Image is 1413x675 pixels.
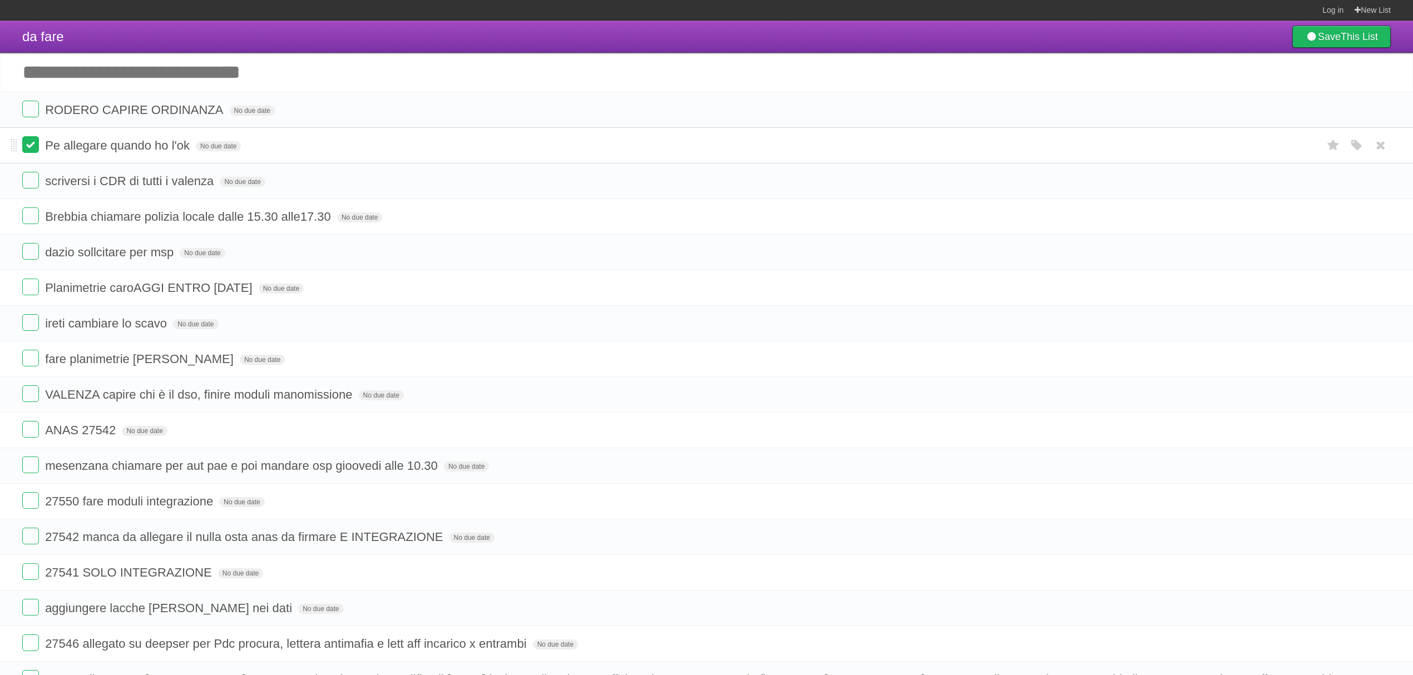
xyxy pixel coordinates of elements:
[359,390,404,400] span: No due date
[45,565,215,579] span: 27541 SOLO INTEGRAZIONE
[45,245,176,259] span: dazio sollcitare per msp
[22,101,39,117] label: Done
[22,243,39,260] label: Done
[220,177,265,187] span: No due date
[337,212,382,222] span: No due date
[22,172,39,188] label: Done
[45,316,170,330] span: ireti cambiare lo scavo
[22,599,39,616] label: Done
[22,314,39,331] label: Done
[22,421,39,438] label: Done
[45,210,334,224] span: Brebbia chiamare polizia locale dalle 15.30 alle17.30
[45,423,118,437] span: ANAS 27542
[196,141,241,151] span: No due date
[22,136,39,153] label: Done
[45,352,236,366] span: fare planimetrie [PERSON_NAME]
[219,497,264,507] span: No due date
[449,533,495,543] span: No due date
[218,568,263,578] span: No due date
[22,456,39,473] label: Done
[22,492,39,509] label: Done
[230,106,275,116] span: No due date
[45,281,255,295] span: Planimetrie caroAGGI ENTRO [DATE]
[45,103,226,117] span: RODERO CAPIRE ORDINANZA
[45,494,216,508] span: 27550 fare moduli integrazione
[298,604,343,614] span: No due date
[45,138,192,152] span: Pe allegare quando ho l'ok
[1292,26,1391,48] a: SaveThis List
[240,355,285,365] span: No due date
[45,174,216,188] span: scriversi i CDR di tutti i valenza
[45,388,355,401] span: VALENZA capire chi è il dso, finire moduli manomissione
[259,284,304,294] span: No due date
[22,634,39,651] label: Done
[22,279,39,295] label: Done
[1341,31,1378,42] b: This List
[45,637,529,651] span: 27546 allegato su deepser per Pdc procura, lettera antimafia e lett aff incarico x entrambi
[22,29,64,44] span: da fare
[22,563,39,580] label: Done
[533,639,578,649] span: No due date
[22,207,39,224] label: Done
[173,319,218,329] span: No due date
[45,601,295,615] span: aggiungere lacche [PERSON_NAME] nei dati
[180,248,225,258] span: No due date
[22,350,39,366] label: Done
[1323,136,1344,155] label: Star task
[444,461,489,471] span: No due date
[22,385,39,402] label: Done
[45,530,446,544] span: 27542 manca da allegare il nulla osta anas da firmare E INTEGRAZIONE
[22,528,39,544] label: Done
[45,459,441,473] span: mesenzana chiamare per aut pae e poi mandare osp gioovedi alle 10.30
[122,426,167,436] span: No due date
